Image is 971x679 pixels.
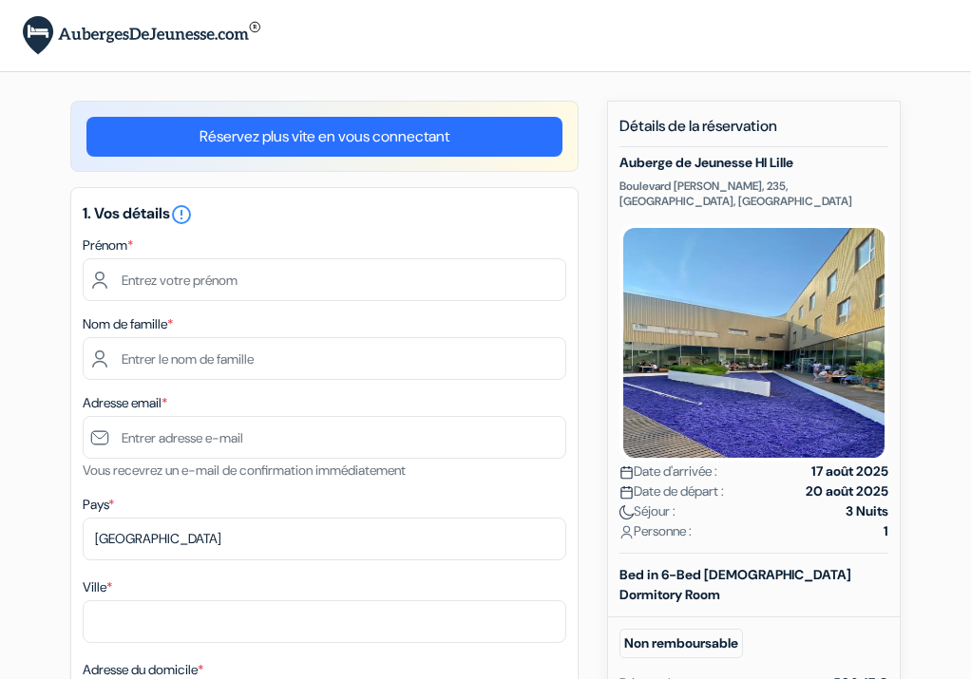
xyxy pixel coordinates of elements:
[806,481,888,501] strong: 20 août 2025
[83,416,566,459] input: Entrer adresse e-mail
[619,465,634,480] img: calendar.svg
[83,495,114,515] label: Pays
[83,393,167,413] label: Adresse email
[170,203,193,223] a: error_outline
[83,258,566,301] input: Entrez votre prénom
[811,462,888,481] strong: 17 août 2025
[884,521,888,541] strong: 1
[619,521,692,541] span: Personne :
[170,203,193,226] i: error_outline
[619,525,634,539] img: user_icon.svg
[83,236,133,255] label: Prénom
[83,577,112,597] label: Ville
[83,462,406,479] small: Vous recevrez un e-mail de confirmation immédiatement
[83,337,566,380] input: Entrer le nom de famille
[619,179,888,209] p: Boulevard [PERSON_NAME], 235, [GEOGRAPHIC_DATA], [GEOGRAPHIC_DATA]
[846,501,888,521] strong: 3 Nuits
[619,485,634,500] img: calendar.svg
[619,481,724,501] span: Date de départ :
[619,505,634,519] img: moon.svg
[619,117,888,147] h5: Détails de la réservation
[83,314,173,334] label: Nom de famille
[23,16,260,55] img: AubergesDeJeunesse.com
[86,117,562,157] a: Réservez plus vite en vous connectant
[619,501,676,521] span: Séjour :
[83,203,566,226] h5: 1. Vos détails
[619,629,743,658] small: Non remboursable
[619,155,888,171] h5: Auberge de Jeunesse HI Lille
[619,462,717,481] span: Date d'arrivée :
[619,566,851,603] b: Bed in 6-Bed [DEMOGRAPHIC_DATA] Dormitory Room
